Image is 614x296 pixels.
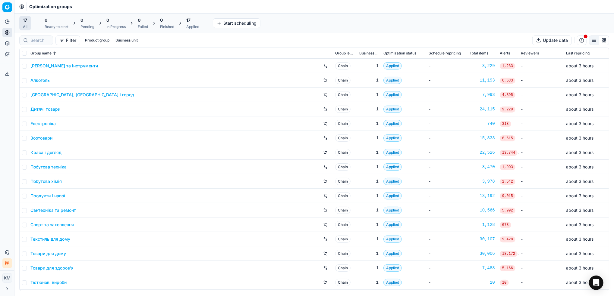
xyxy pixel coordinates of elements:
td: - [518,174,564,189]
span: 17 [23,17,27,23]
td: - [518,189,564,203]
div: 1 [359,222,379,228]
span: Chain [335,279,351,286]
span: Chain [335,120,351,127]
div: 1 [359,164,379,170]
td: - [426,189,467,203]
button: Business unit [113,37,140,44]
a: Продукти і напої [30,193,65,199]
span: Chain [335,264,351,272]
span: about 3 hours [566,150,594,155]
a: 1,128 [470,222,495,228]
a: Товари для дому [30,251,66,257]
div: Pending [80,24,94,29]
span: Chain [335,207,351,214]
td: - [426,275,467,290]
div: 1 [359,63,379,69]
span: about 3 hours [566,179,594,184]
div: Applied [186,24,199,29]
span: about 3 hours [566,236,594,242]
span: Reviewers [521,51,539,56]
span: Chain [335,250,351,257]
div: Open Intercom Messenger [589,276,603,290]
span: 9,015 [500,193,515,199]
a: 13,192 [470,193,495,199]
input: Search [30,37,49,43]
span: Chain [335,134,351,142]
span: Chain [335,192,351,199]
a: Електроніка [30,121,56,127]
a: 3,229 [470,63,495,69]
span: about 3 hours [566,63,594,68]
td: - [426,232,467,246]
span: about 3 hours [566,164,594,169]
a: [GEOGRAPHIC_DATA], [GEOGRAPHIC_DATA] і город [30,92,134,98]
nav: breadcrumb [29,4,72,10]
a: Краса і догляд [30,150,61,156]
span: 5,992 [500,208,515,214]
div: 1 [359,236,379,242]
span: КM [3,273,12,282]
td: - [518,217,564,232]
span: Applied [383,62,402,69]
a: Спорт та захоплення [30,222,74,228]
span: Chain [335,77,351,84]
a: 15,833 [470,135,495,141]
a: Тютюнові вироби [30,279,67,285]
span: Applied [383,120,402,127]
td: - [426,59,467,73]
button: Filter [55,35,80,45]
td: - [518,88,564,102]
span: Group name [30,51,52,56]
span: about 3 hours [566,193,594,198]
span: Chain [335,91,351,98]
td: - [426,261,467,275]
a: [PERSON_NAME] та інструменти [30,63,98,69]
div: All [23,24,27,29]
div: In Progress [106,24,126,29]
td: - [518,275,564,290]
span: 9,428 [500,236,515,242]
span: Applied [383,91,402,98]
a: 3,470 [470,164,495,170]
div: 30,006 [470,251,495,257]
span: Applied [383,207,402,214]
div: 7,488 [470,265,495,271]
div: 30,107 [470,236,495,242]
div: 7,993 [470,92,495,98]
div: 1 [359,150,379,156]
div: 1 [359,106,379,112]
a: Текстиль для дому [30,236,70,242]
a: 11,193 [470,77,495,83]
a: 740 [470,121,495,127]
a: Алкоголь [30,77,50,83]
span: Optimization groups [29,4,72,10]
span: Chain [335,236,351,243]
a: Сантехніка та ремонт [30,207,76,213]
div: 1 [359,207,379,213]
a: Дитячі товари [30,106,60,112]
div: 1 [359,279,379,285]
span: 5,166 [500,265,515,271]
td: - [518,246,564,261]
a: 24,115 [470,106,495,112]
td: - [426,217,467,232]
span: 0 [80,17,83,23]
span: Applied [383,106,402,113]
span: Chain [335,178,351,185]
span: Chain [335,221,351,228]
span: Applied [383,163,402,171]
span: about 3 hours [566,222,594,227]
button: Start scheduling [213,18,260,28]
a: 10,566 [470,207,495,213]
a: Побутова хімія [30,178,62,184]
span: Optimization status [383,51,416,56]
td: - [518,145,564,160]
span: about 3 hours [566,106,594,112]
